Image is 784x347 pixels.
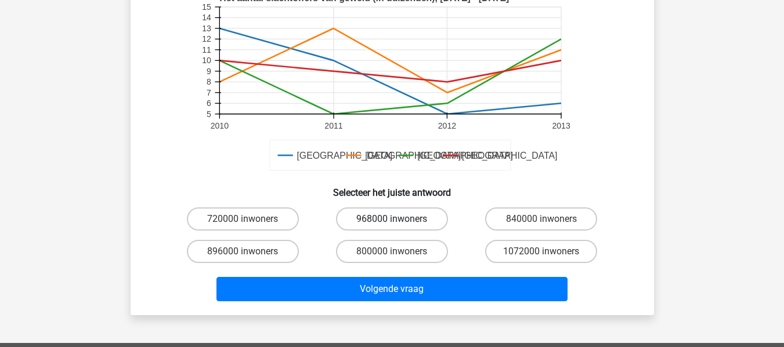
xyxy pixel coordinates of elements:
text: [GEOGRAPHIC_DATA] [417,151,513,161]
button: Volgende vraag [216,277,568,301]
text: 2013 [552,121,570,130]
label: 1072000 inwoners [485,240,597,263]
text: 7 [206,88,211,97]
text: [GEOGRAPHIC_DATA] [461,151,557,161]
text: 5 [206,109,211,119]
label: 896000 inwoners [187,240,299,263]
label: 840000 inwoners [485,207,597,231]
text: 10 [202,56,211,65]
text: 15 [202,2,211,12]
text: 14 [202,13,211,23]
label: 800000 inwoners [336,240,448,263]
h6: Selecteer het juiste antwoord [149,178,635,198]
text: [GEOGRAPHIC_DATA] [365,151,461,161]
text: 2011 [324,121,342,130]
text: 8 [206,78,211,87]
text: 11 [202,45,211,54]
label: 968000 inwoners [336,207,448,231]
text: 9 [206,67,211,76]
text: 2010 [210,121,228,130]
text: 12 [202,35,211,44]
text: [GEOGRAPHIC_DATA] [297,151,392,161]
text: 2012 [438,121,456,130]
text: 6 [206,98,211,108]
text: 13 [202,24,211,33]
label: 720000 inwoners [187,207,299,231]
